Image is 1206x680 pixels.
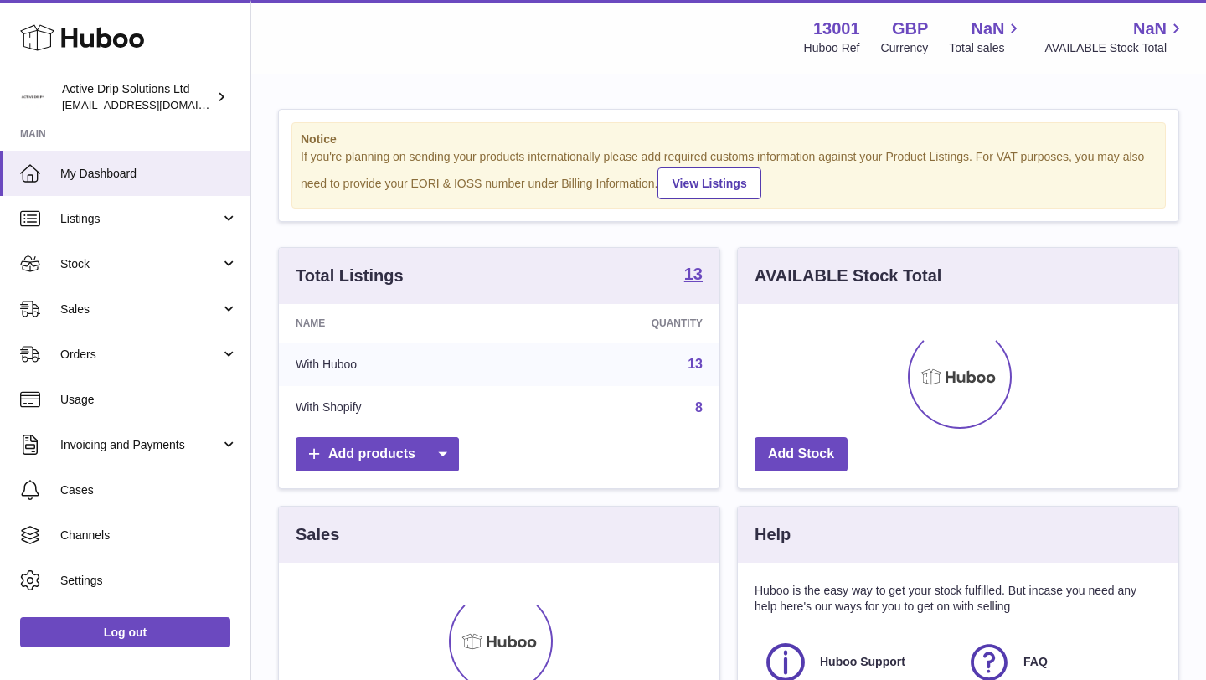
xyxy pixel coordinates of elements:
th: Name [279,304,517,343]
td: With Shopify [279,386,517,430]
h3: AVAILABLE Stock Total [755,265,941,287]
a: Add Stock [755,437,848,471]
a: Log out [20,617,230,647]
span: NaN [1133,18,1167,40]
span: [EMAIL_ADDRESS][DOMAIN_NAME] [62,98,246,111]
h3: Help [755,523,791,546]
a: NaN Total sales [949,18,1023,56]
span: Settings [60,573,238,589]
strong: GBP [892,18,928,40]
span: NaN [971,18,1004,40]
span: Listings [60,211,220,227]
th: Quantity [517,304,719,343]
span: Invoicing and Payments [60,437,220,453]
span: Channels [60,528,238,543]
a: NaN AVAILABLE Stock Total [1044,18,1186,56]
strong: Notice [301,131,1157,147]
td: With Huboo [279,343,517,386]
h3: Total Listings [296,265,404,287]
div: Active Drip Solutions Ltd [62,81,213,113]
span: Huboo Support [820,654,905,670]
a: View Listings [657,167,760,199]
div: Huboo Ref [804,40,860,56]
a: 8 [695,400,703,415]
h3: Sales [296,523,339,546]
a: 13 [688,357,703,371]
span: Sales [60,301,220,317]
span: AVAILABLE Stock Total [1044,40,1186,56]
p: Huboo is the easy way to get your stock fulfilled. But incase you need any help here's our ways f... [755,583,1162,615]
strong: 13 [684,265,703,282]
a: Add products [296,437,459,471]
span: Orders [60,347,220,363]
div: If you're planning on sending your products internationally please add required customs informati... [301,149,1157,199]
div: Currency [881,40,929,56]
span: Total sales [949,40,1023,56]
span: Usage [60,392,238,408]
span: Cases [60,482,238,498]
img: info@activedrip.com [20,85,45,110]
span: FAQ [1023,654,1048,670]
a: 13 [684,265,703,286]
span: Stock [60,256,220,272]
span: My Dashboard [60,166,238,182]
strong: 13001 [813,18,860,40]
